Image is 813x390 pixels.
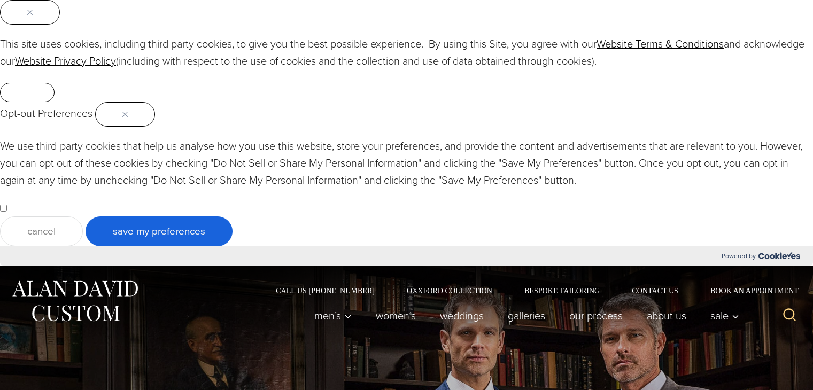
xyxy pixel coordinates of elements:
a: Galleries [496,305,558,326]
a: Website Privacy Policy [15,53,116,69]
nav: Primary Navigation [303,305,745,326]
button: Save My Preferences [86,216,233,246]
button: Close [95,102,155,127]
a: Bespoke Tailoring [508,287,616,294]
img: Alan David Custom [11,277,139,325]
img: Cookieyes logo [758,252,800,259]
button: View Search Form [777,303,802,329]
span: Sale [710,310,739,321]
a: Call Us [PHONE_NUMBER] [260,287,391,294]
a: weddings [428,305,496,326]
img: Close [122,112,128,117]
a: Women’s [364,305,428,326]
img: Close [27,10,33,15]
span: Men’s [314,310,352,321]
a: Website Terms & Conditions [597,36,724,52]
a: Our Process [558,305,635,326]
a: Oxxford Collection [391,287,508,294]
a: Book an Appointment [694,287,802,294]
a: About Us [635,305,699,326]
a: Contact Us [616,287,694,294]
nav: Secondary Navigation [260,287,802,294]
